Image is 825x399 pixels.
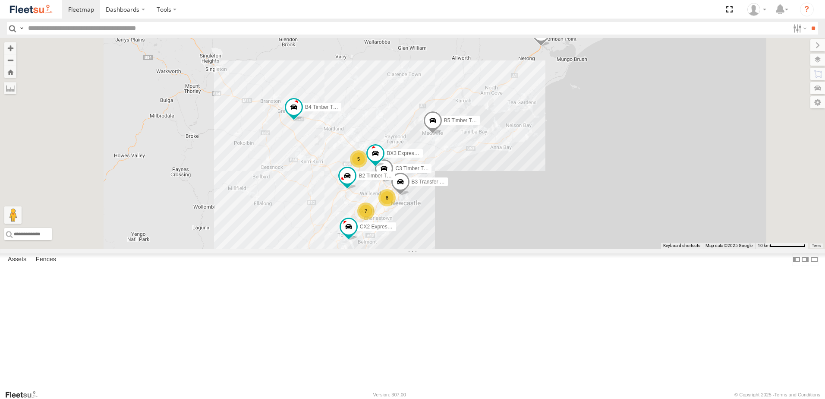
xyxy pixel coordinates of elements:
[357,203,375,220] div: 7
[758,243,770,248] span: 10 km
[810,96,825,108] label: Map Settings
[744,3,769,16] div: James Cullen
[4,82,16,94] label: Measure
[4,42,16,54] button: Zoom in
[350,150,367,168] div: 5
[378,189,396,206] div: 8
[792,253,801,266] label: Dock Summary Table to the Left
[734,392,820,397] div: © Copyright 2025 -
[3,253,31,266] label: Assets
[755,243,808,249] button: Map Scale: 10 km per 78 pixels
[305,104,343,110] span: B4 Timber Truck
[359,173,396,179] span: B2 Timber Truck
[373,392,406,397] div: Version: 307.00
[775,392,820,397] a: Terms and Conditions
[800,3,814,16] i: ?
[412,179,453,185] span: B3 Transfer Truck
[801,253,809,266] label: Dock Summary Table to the Right
[5,390,44,399] a: Visit our Website
[4,54,16,66] button: Zoom out
[395,165,433,171] span: C3 Timber Truck
[31,253,60,266] label: Fences
[4,206,22,224] button: Drag Pegman onto the map to open Street View
[18,22,25,35] label: Search Query
[812,244,821,247] a: Terms (opens in new tab)
[663,243,700,249] button: Keyboard shortcuts
[387,150,426,156] span: BX3 Express Ute
[705,243,753,248] span: Map data ©2025 Google
[360,224,400,230] span: CX2 Express Ute
[444,117,482,123] span: B5 Timber Truck
[4,66,16,78] button: Zoom Home
[810,253,819,266] label: Hide Summary Table
[9,3,54,15] img: fleetsu-logo-horizontal.svg
[790,22,808,35] label: Search Filter Options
